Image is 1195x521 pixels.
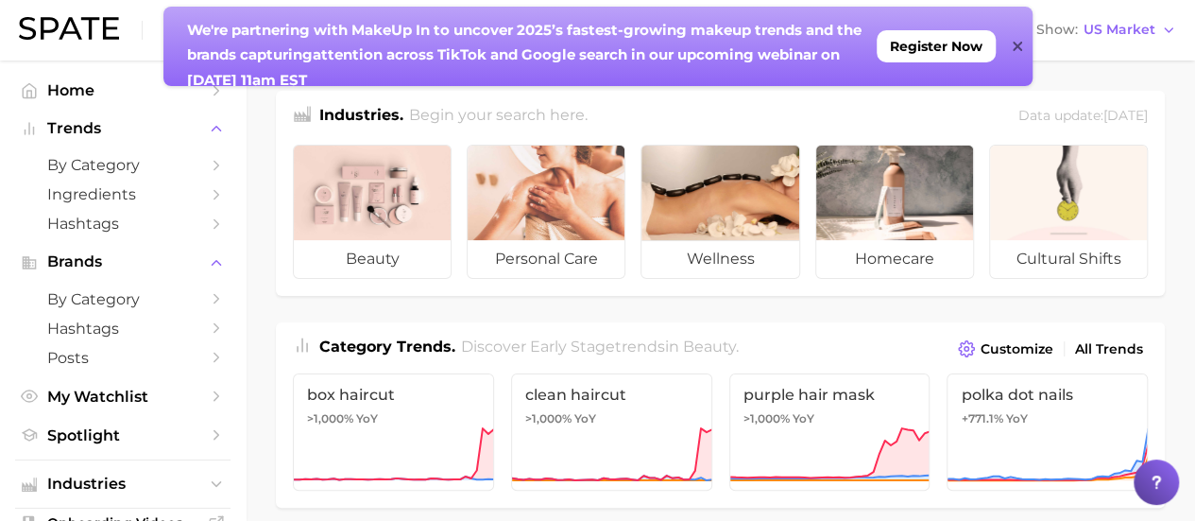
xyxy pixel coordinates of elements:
[511,373,712,491] a: clean haircut>1,000% YoY
[1075,341,1143,357] span: All Trends
[47,120,198,137] span: Trends
[319,104,403,130] h1: Industries.
[816,240,973,278] span: homecare
[307,411,353,425] span: >1,000%
[15,470,230,498] button: Industries
[15,180,230,209] a: Ingredients
[47,388,198,406] span: My Watchlist
[15,421,230,450] a: Spotlight
[294,240,451,278] span: beauty
[461,338,739,356] span: Discover Early Stage trends in .
[947,373,1148,491] a: polka dot nails+771.1% YoY
[47,253,198,270] span: Brands
[47,476,198,493] span: Industries
[47,290,198,308] span: by Category
[953,336,1058,362] button: Customize
[743,386,916,404] span: purple hair mask
[356,411,378,426] span: YoY
[47,320,198,338] span: Hashtags
[307,386,480,404] span: box haircut
[729,373,930,491] a: purple hair mask>1,000% YoY
[15,285,230,314] a: by Category
[293,373,494,491] a: box haircut>1,000% YoY
[1018,104,1148,130] div: Data update: [DATE]
[525,386,698,404] span: clean haircut
[19,17,119,40] img: SPATE
[981,341,1053,357] span: Customize
[15,382,230,411] a: My Watchlist
[468,240,624,278] span: personal care
[47,81,198,99] span: Home
[961,411,1002,425] span: +771.1%
[47,349,198,367] span: Posts
[990,240,1147,278] span: cultural shifts
[743,411,790,425] span: >1,000%
[15,209,230,238] a: Hashtags
[15,343,230,373] a: Posts
[467,145,625,279] a: personal care
[1036,25,1078,35] span: Show
[15,76,230,105] a: Home
[1005,411,1027,426] span: YoY
[47,185,198,203] span: Ingredients
[15,114,230,143] button: Trends
[961,386,1134,404] span: polka dot nails
[1070,337,1148,362] a: All Trends
[15,150,230,180] a: by Category
[989,145,1148,279] a: cultural shifts
[47,215,198,233] span: Hashtags
[15,248,230,276] button: Brands
[47,426,198,444] span: Spotlight
[319,338,455,356] span: Category Trends .
[793,411,814,426] span: YoY
[641,240,798,278] span: wellness
[683,338,736,356] span: beauty
[15,314,230,343] a: Hashtags
[47,156,198,174] span: by Category
[1084,25,1155,35] span: US Market
[1032,18,1181,43] button: ShowUS Market
[409,104,588,130] h2: Begin your search here.
[640,145,799,279] a: wellness
[815,145,974,279] a: homecare
[525,411,572,425] span: >1,000%
[574,411,596,426] span: YoY
[293,145,452,279] a: beauty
